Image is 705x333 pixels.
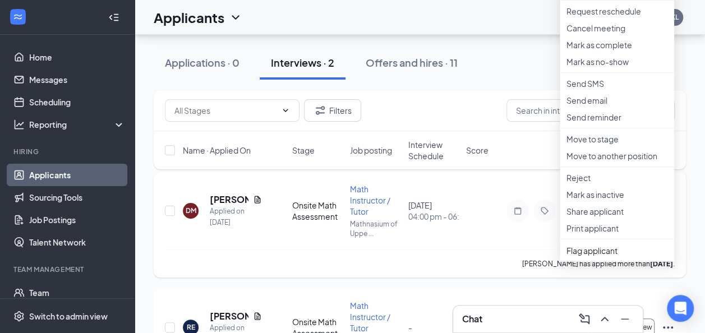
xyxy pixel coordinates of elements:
div: [DATE] [408,200,459,222]
svg: Collapse [108,12,119,23]
button: ChevronUp [596,310,614,328]
p: Mark as inactive [566,189,667,200]
div: Open Intercom Messenger [667,295,694,322]
svg: ChevronDown [281,106,290,115]
h5: [PERSON_NAME] [210,310,248,322]
svg: ChevronUp [598,312,611,326]
div: Interviews · 2 [271,55,334,70]
svg: Minimize [618,312,632,326]
svg: Analysis [13,119,25,130]
div: Hiring [13,147,123,156]
input: All Stages [174,104,277,117]
svg: WorkstreamLogo [12,11,24,22]
svg: Tag [538,206,551,215]
h1: Applicants [154,8,224,27]
button: ComposeMessage [575,310,593,328]
span: Interview Schedule [408,139,459,161]
div: Reporting [29,119,126,130]
a: Applicants [29,164,125,186]
div: RE [187,322,195,332]
h5: [PERSON_NAME] [210,193,248,206]
span: Math Instructor / Tutor [350,184,390,216]
a: Home [29,46,125,68]
span: 04:00 pm - 06:00 pm [408,211,459,222]
h3: Chat [462,313,482,325]
button: Filter Filters [304,99,361,122]
svg: Note [511,206,524,215]
div: Team Management [13,265,123,274]
button: Minimize [616,310,634,328]
a: Team [29,281,125,304]
span: Job posting [350,145,392,156]
svg: ChevronDown [229,11,242,24]
div: Applications · 0 [165,55,239,70]
a: Scheduling [29,91,125,113]
div: Applied on [DATE] [210,206,262,228]
div: Offers and hires · 11 [366,55,458,70]
p: Share applicant [566,206,667,217]
svg: Document [253,312,262,321]
div: KL [671,12,679,22]
span: Math Instructor / Tutor [350,300,390,333]
div: Switch to admin view [29,311,108,322]
a: Job Postings [29,209,125,231]
p: [PERSON_NAME] has applied more than . [522,259,675,269]
div: Onsite Math Assessment [292,200,343,222]
svg: Document [253,195,262,204]
span: Stage [292,145,315,156]
svg: ComposeMessage [578,312,591,326]
div: DM [186,206,196,215]
svg: Settings [13,311,25,322]
span: Score [466,145,489,156]
b: [DATE] [650,260,673,268]
a: Messages [29,68,125,91]
span: Name · Applied On [183,145,251,156]
span: - [408,322,412,332]
p: Mathnasium of Uppe ... [350,219,401,238]
a: Sourcing Tools [29,186,125,209]
svg: Filter [314,104,327,117]
input: Search in interviews [506,99,675,122]
a: Talent Network [29,231,125,253]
